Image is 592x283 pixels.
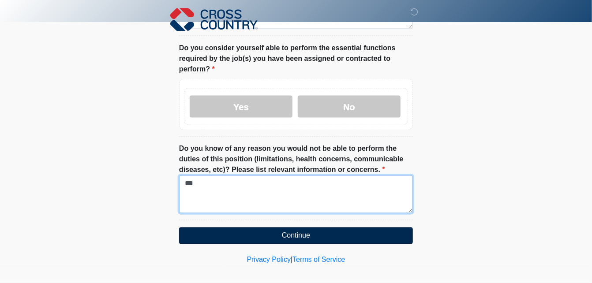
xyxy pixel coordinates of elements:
[247,256,291,264] a: Privacy Policy
[190,96,292,118] label: Yes
[179,144,413,175] label: Do you know of any reason you would not be able to perform the duties of this position (limitatio...
[179,227,413,244] button: Continue
[179,43,413,74] label: Do you consider yourself able to perform the essential functions required by the job(s) you have ...
[298,96,401,118] label: No
[292,256,345,264] a: Terms of Service
[170,7,258,32] img: Cross Country Logo
[291,256,292,264] a: |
